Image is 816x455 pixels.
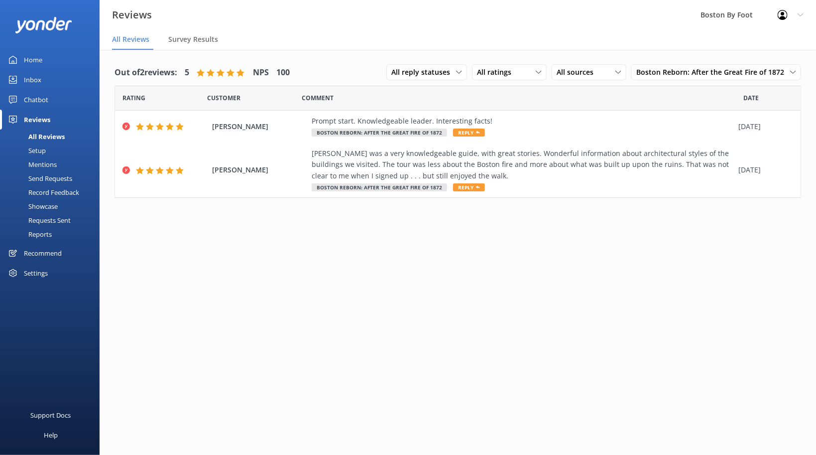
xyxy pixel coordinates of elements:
div: Reviews [24,110,50,130]
h3: Reviews [112,7,152,23]
div: Send Requests [6,171,72,185]
span: Reply [453,183,485,191]
span: All Reviews [112,34,149,44]
span: Question [302,93,334,103]
div: [DATE] [738,164,788,175]
a: Reports [6,227,100,241]
div: Inbox [24,70,41,90]
div: [DATE] [738,121,788,132]
a: Requests Sent [6,213,100,227]
span: Reply [453,129,485,137]
div: Record Feedback [6,185,79,199]
div: Setup [6,144,46,157]
a: Mentions [6,157,100,171]
div: Mentions [6,157,57,171]
h4: 5 [185,66,189,79]
a: All Reviews [6,130,100,144]
div: Recommend [24,243,62,263]
a: Setup [6,144,100,157]
div: [PERSON_NAME] was a very knowledgeable guide, with great stories. Wonderful information about arc... [312,148,733,181]
h4: 100 [276,66,290,79]
h4: NPS [253,66,269,79]
div: Showcase [6,199,58,213]
div: Chatbot [24,90,48,110]
span: [PERSON_NAME] [212,164,307,175]
span: [PERSON_NAME] [212,121,307,132]
div: Reports [6,227,52,241]
div: Home [24,50,42,70]
a: Send Requests [6,171,100,185]
div: Settings [24,263,48,283]
h4: Out of 2 reviews: [115,66,177,79]
span: All ratings [477,67,517,78]
span: Boston Reborn: After the Great Fire of 1872 [312,183,447,191]
div: All Reviews [6,130,65,144]
span: Date [207,93,240,103]
span: Boston Reborn: After the Great Fire of 1872 [636,67,790,78]
span: Date [743,93,759,103]
img: yonder-white-logo.png [15,17,72,33]
span: Boston Reborn: After the Great Fire of 1872 [312,129,447,137]
a: Showcase [6,199,100,213]
div: Help [44,425,58,445]
div: Prompt start. Knowledgeable leader. Interesting facts! [312,116,733,127]
a: Record Feedback [6,185,100,199]
span: All sources [557,67,599,78]
span: All reply statuses [391,67,456,78]
span: Survey Results [168,34,218,44]
span: Date [122,93,145,103]
div: Requests Sent [6,213,71,227]
div: Support Docs [31,405,71,425]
